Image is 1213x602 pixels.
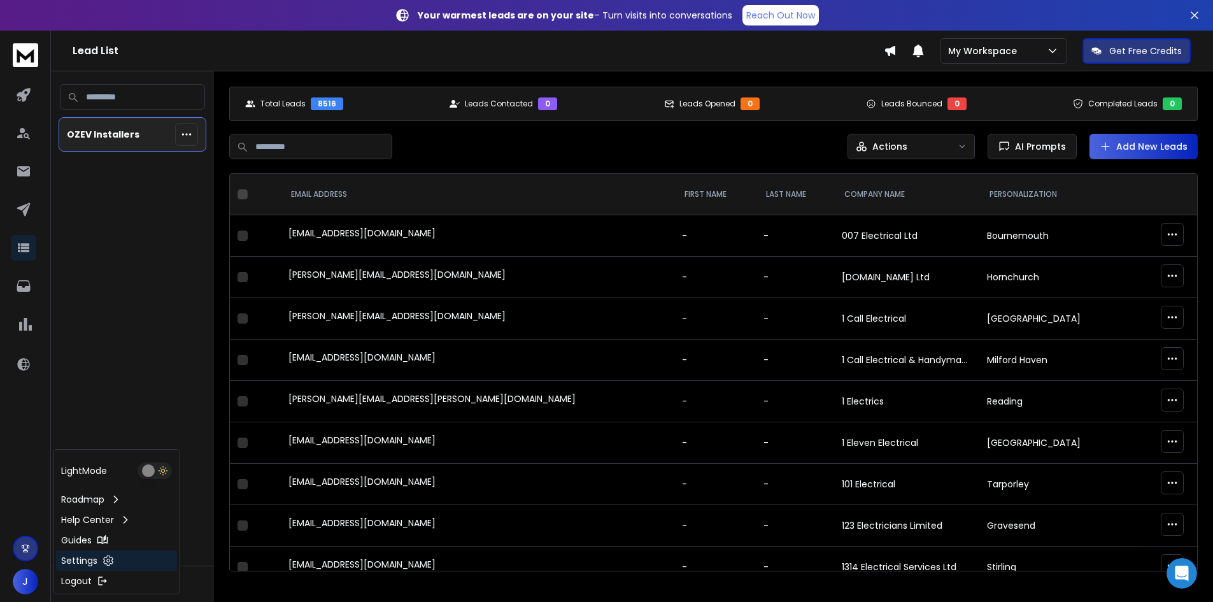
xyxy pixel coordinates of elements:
div: Navigating Advanced Campaign Options in ReachInbox [18,373,236,410]
div: [PERSON_NAME][EMAIL_ADDRESS][DOMAIN_NAME] [288,310,667,327]
div: [EMAIL_ADDRESS][DOMAIN_NAME] [288,227,667,245]
button: Search for help [18,305,236,331]
a: Guides [56,530,177,550]
div: [PERSON_NAME][EMAIL_ADDRESS][DOMAIN_NAME] [288,268,667,286]
img: logo [25,27,111,43]
span: Search for help [26,312,103,325]
td: Tarporley [979,464,1121,505]
td: 1 Call Electrical & Handyman Services [834,340,979,381]
div: [EMAIL_ADDRESS][DOMAIN_NAME] [288,434,667,452]
img: logo [13,43,38,67]
td: - [756,422,835,464]
button: J [13,569,38,594]
td: - [756,257,835,298]
td: [GEOGRAPHIC_DATA] [979,422,1121,464]
iframe: Intercom live chat [1167,558,1197,589]
p: Get Free Credits [1109,45,1182,57]
td: 123 Electricians Limited [834,505,979,547]
td: 101 Electrical [834,464,979,505]
button: Help [170,398,255,448]
td: - [674,547,756,588]
div: [EMAIL_ADDRESS][DOMAIN_NAME] [288,558,667,576]
span: Help [202,429,222,438]
p: Completed Leads [1088,99,1158,109]
div: Recent messageProfile image for LakshitaLor Ipsum, dolor sit Ametcon adip el SeddoEiusm tem inc u... [13,171,242,238]
a: Help Center [56,510,177,530]
td: Hornchurch [979,257,1121,298]
div: Optimizing Warmup Settings in ReachInbox [26,341,213,368]
div: We'll be back online in 2 hours [26,269,213,282]
div: [PERSON_NAME][EMAIL_ADDRESS][PERSON_NAME][DOMAIN_NAME] [288,392,667,410]
div: 0 [947,97,967,110]
td: - [674,257,756,298]
div: 0 [741,97,760,110]
div: • 2h ago [133,214,169,227]
a: Add New Leads [1100,140,1188,153]
td: - [674,298,756,340]
td: - [756,298,835,340]
th: Company Name [834,174,979,215]
div: Profile image for LakshitaLor Ipsum, dolor sit Ametcon adip el SeddoEiusm tem inc utlab etd ma 7,... [13,190,241,238]
p: How can we assist you [DATE]? [25,112,229,155]
p: Logout [61,575,92,587]
td: Bournemouth [979,215,1121,257]
div: Navigating Advanced Campaign Options in ReachInbox [26,378,213,405]
img: Profile image for Raj [160,20,186,46]
p: Guides [61,534,92,547]
td: Milford Haven [979,340,1121,381]
td: 007 Electrical Ltd [834,215,979,257]
td: - [674,464,756,505]
div: Send us a message [26,255,213,269]
div: 8516 [311,97,343,110]
td: - [756,215,835,257]
th: personalization [979,174,1121,215]
th: LAST NAME [756,174,835,215]
td: Stirling [979,547,1121,588]
div: Recent message [26,182,229,196]
p: My Workspace [948,45,1022,57]
div: [EMAIL_ADDRESS][DOMAIN_NAME] [288,517,667,534]
td: [DOMAIN_NAME] Ltd [834,257,979,298]
img: Profile image for Rohan [136,20,162,46]
p: Help Center [61,513,114,526]
div: 0 [538,97,557,110]
strong: Your warmest leads are on your site [418,9,594,22]
td: - [674,340,756,381]
span: Home [28,429,57,438]
div: Send us a messageWe'll be back online in 2 hours [13,245,242,293]
p: – Turn visits into conversations [418,9,732,22]
td: - [674,505,756,547]
th: FIRST NAME [674,174,756,215]
p: Leads Bounced [881,99,942,109]
td: Reading [979,381,1121,422]
button: AI Prompts [988,134,1077,159]
td: [GEOGRAPHIC_DATA] [979,298,1121,340]
button: Get Free Credits [1082,38,1191,64]
img: Profile image for Lakshita [185,20,210,46]
div: 0 [1163,97,1182,110]
div: [EMAIL_ADDRESS][DOMAIN_NAME] [288,475,667,493]
h1: Lead List [73,43,884,59]
td: 1 Electrics [834,381,979,422]
td: - [756,340,835,381]
div: Close [219,20,242,43]
img: Profile image for Lakshita [26,201,52,227]
td: - [674,381,756,422]
td: 1314 Electrical Services Ltd [834,547,979,588]
a: Reach Out Now [742,5,819,25]
td: - [756,547,835,588]
td: - [674,422,756,464]
p: OZEV Installers [67,128,139,141]
div: [EMAIL_ADDRESS][DOMAIN_NAME] [288,351,667,369]
a: Settings [56,550,177,571]
span: AI Prompts [1010,140,1066,153]
td: Gravesend [979,505,1121,547]
p: Reach Out Now [746,9,815,22]
p: Total Leads [260,99,306,109]
div: [PERSON_NAME] [57,214,131,227]
p: Leads Contacted [465,99,533,109]
p: Light Mode [61,464,107,477]
td: - [756,505,835,547]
